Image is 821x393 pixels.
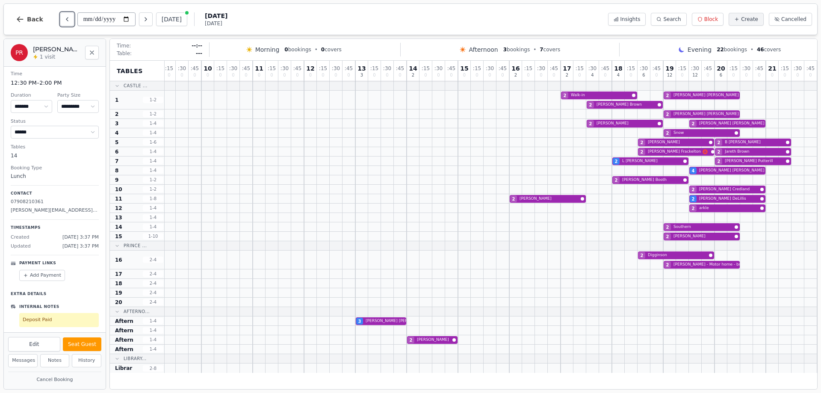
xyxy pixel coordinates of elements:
[597,121,656,127] span: [PERSON_NAME]
[358,318,361,325] span: 3
[527,73,529,77] span: 0
[143,195,163,202] span: 1 - 8
[115,130,118,136] span: 4
[8,375,101,385] button: Cancel Booking
[648,149,701,155] span: [PERSON_NAME] Frackelton
[72,354,101,367] button: History
[514,73,517,77] span: 2
[281,66,289,71] span: : 30
[11,288,99,297] p: Extra Details
[469,45,498,54] span: Afternoon
[115,139,118,146] span: 5
[622,158,682,164] span: L [PERSON_NAME]
[699,121,764,127] span: [PERSON_NAME] [PERSON_NAME]
[143,167,163,174] span: 1 - 4
[463,73,466,77] span: 0
[578,73,581,77] span: 0
[115,205,122,212] span: 12
[57,92,99,99] dt: Party Size
[566,73,568,77] span: 2
[62,234,99,241] span: [DATE] 3:37 PM
[648,139,707,145] span: [PERSON_NAME]
[115,327,133,334] span: Aftern
[296,73,298,77] span: 0
[627,66,635,71] span: : 15
[571,92,630,98] span: Walk-in
[178,66,186,71] span: : 30
[781,16,806,23] span: Cancelled
[345,66,353,71] span: : 45
[124,242,147,249] span: Prince ...
[27,16,43,22] span: Back
[615,158,618,165] span: 2
[447,66,455,71] span: : 45
[143,224,163,230] span: 1 - 4
[699,186,759,192] span: [PERSON_NAME] Credland
[399,73,401,77] span: 0
[718,139,721,146] span: 2
[641,139,644,146] span: 2
[143,280,163,287] span: 2 - 4
[725,149,784,155] span: Jareth Brown
[216,66,224,71] span: : 15
[473,66,481,71] span: : 15
[614,65,622,71] span: 18
[8,337,60,352] button: Edit
[666,233,669,240] span: 2
[245,73,247,77] span: 0
[322,73,324,77] span: 0
[11,207,99,214] p: [PERSON_NAME][EMAIL_ADDRESS][DOMAIN_NAME]
[284,46,311,53] span: bookings
[11,152,99,160] dd: 14
[597,102,656,108] span: [PERSON_NAME] Brown
[563,65,571,71] span: 17
[673,130,733,136] span: Snow
[115,167,118,174] span: 8
[143,111,163,117] span: 1 - 2
[319,66,327,71] span: : 15
[794,66,802,71] span: : 30
[192,42,202,49] span: --:--
[725,139,784,145] span: B [PERSON_NAME]
[640,66,648,71] span: : 30
[115,148,118,155] span: 6
[642,73,645,77] span: 6
[488,73,491,77] span: 0
[703,149,708,154] svg: Allergens: nuts
[591,73,594,77] span: 4
[306,65,314,71] span: 12
[115,280,122,287] span: 18
[11,198,99,206] p: 07908210361
[219,73,221,77] span: 0
[284,47,288,53] span: 0
[663,16,681,23] span: Search
[115,97,118,103] span: 1
[410,337,413,343] span: 2
[732,73,735,77] span: 0
[666,92,669,99] span: 2
[673,233,733,239] span: [PERSON_NAME]
[617,73,620,77] span: 4
[673,92,738,98] span: [PERSON_NAME] [PERSON_NAME]
[666,224,669,230] span: 2
[741,16,758,23] span: Create
[512,196,515,202] span: 2
[191,66,199,71] span: : 45
[729,66,738,71] span: : 15
[205,20,227,27] span: [DATE]
[143,148,163,155] span: 1 - 4
[143,327,163,334] span: 1 - 4
[396,66,404,71] span: : 45
[373,73,375,77] span: 0
[692,13,724,26] button: Block
[692,73,698,77] span: 12
[143,271,163,277] span: 2 - 4
[19,270,65,281] button: Add Payment
[11,79,99,87] dd: 12:30 PM – 2:00 PM
[499,66,507,71] span: : 45
[655,73,658,77] span: 0
[115,111,118,118] span: 2
[143,299,163,305] span: 2 - 4
[704,16,718,23] span: Block
[757,46,781,53] span: covers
